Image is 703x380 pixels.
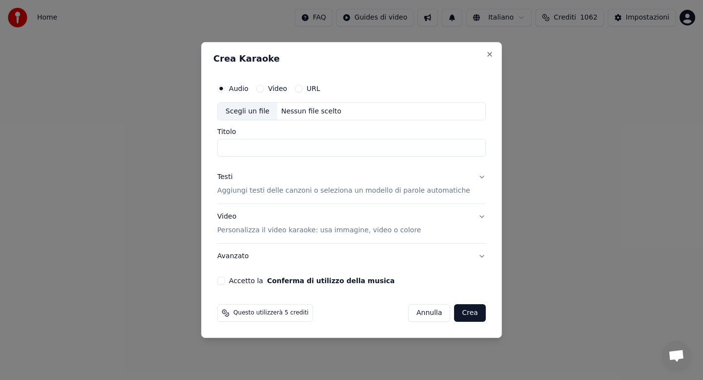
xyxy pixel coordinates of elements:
div: Testi [217,173,232,182]
button: TestiAggiungi testi delle canzoni o seleziona un modello di parole automatiche [217,165,486,204]
label: URL [307,85,320,92]
label: Titolo [217,129,486,135]
div: Video [217,212,421,236]
button: VideoPersonalizza il video karaoke: usa immagine, video o colore [217,204,486,244]
span: Questo utilizzerà 5 crediti [233,309,309,317]
div: Nessun file scelto [277,107,345,116]
label: Video [268,85,287,92]
h2: Crea Karaoke [213,54,490,63]
button: Crea [455,304,486,322]
p: Personalizza il video karaoke: usa immagine, video o colore [217,225,421,235]
button: Accetto la [267,277,395,284]
label: Audio [229,85,248,92]
div: Scegli un file [218,103,277,120]
label: Accetto la [229,277,394,284]
p: Aggiungi testi delle canzoni o seleziona un modello di parole automatiche [217,186,470,196]
button: Annulla [408,304,451,322]
button: Avanzato [217,244,486,269]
